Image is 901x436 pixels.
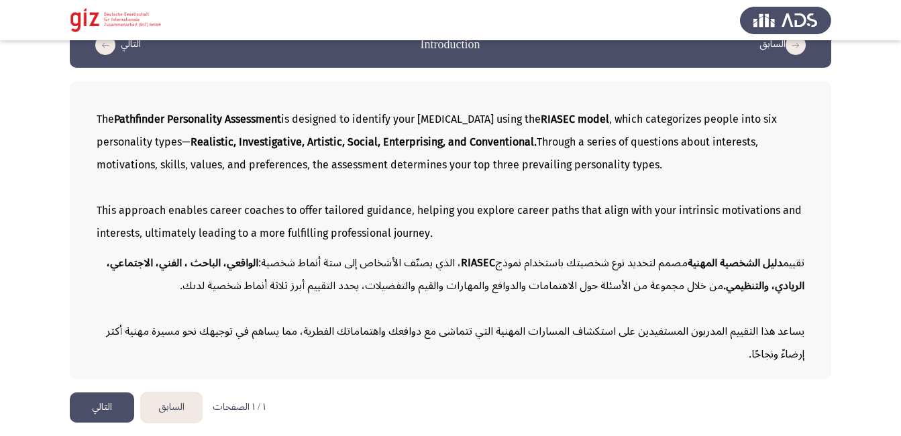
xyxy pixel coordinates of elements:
p: ١ / ١ الصفحات [213,402,266,413]
b: RIASEC model [541,108,609,131]
b: Pathfinder Personality Assessment [114,108,281,131]
img: Assessment logo of GIZ Pathfinder Personality Assessment (Blue Collars) [70,1,161,39]
b: دليل الشخصية المهنية [688,252,783,274]
div: This approach enables career coaches to offer tailored guidance, helping you explore career paths... [97,199,804,245]
button: load next page [70,392,134,423]
div: The is designed to identify your [MEDICAL_DATA] using the , which categorizes people into six per... [97,108,804,176]
button: load previous page [755,34,815,56]
h3: Introduction [421,36,480,53]
img: Assess Talent Management logo [740,1,831,39]
b: الواقعي، الباحث ، الفني، الاجتماعي، الريادي، والتنظيمي. [107,252,804,297]
span: يساعد هذا التقييم المدربون المستفيدين على استكشاف المسارات المهنية التي تتماشى مع دوافعك واهتماما... [106,320,804,366]
button: load previous page [141,392,202,423]
b: Realistic, Investigative, Artistic, Social, Enterprising, and Conventional. [191,131,537,154]
b: RIASEC [461,252,495,274]
button: load next page [86,34,145,56]
div: تقييم مصمم لتحديد نوع شخصيتك باستخدام نموذج ، الذي يصنّف الأشخاص إلى ستة أنماط شخصية: من خلال مجم... [97,252,804,297]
